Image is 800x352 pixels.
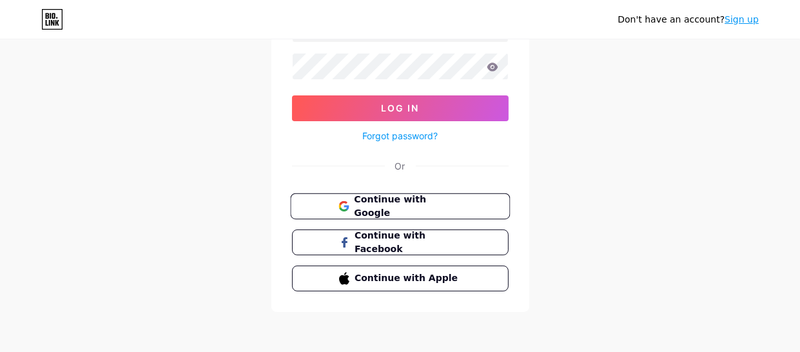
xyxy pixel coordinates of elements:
a: Continue with Google [292,193,509,219]
a: Forgot password? [362,129,438,142]
span: Continue with Facebook [355,229,461,256]
div: Don't have an account? [618,13,759,26]
button: Continue with Google [290,193,510,220]
button: Continue with Facebook [292,230,509,255]
div: Or [395,159,405,173]
button: Log In [292,95,509,121]
a: Sign up [725,14,759,24]
span: Log In [381,103,419,113]
button: Continue with Apple [292,266,509,291]
span: Continue with Google [354,193,462,220]
span: Continue with Apple [355,271,461,285]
